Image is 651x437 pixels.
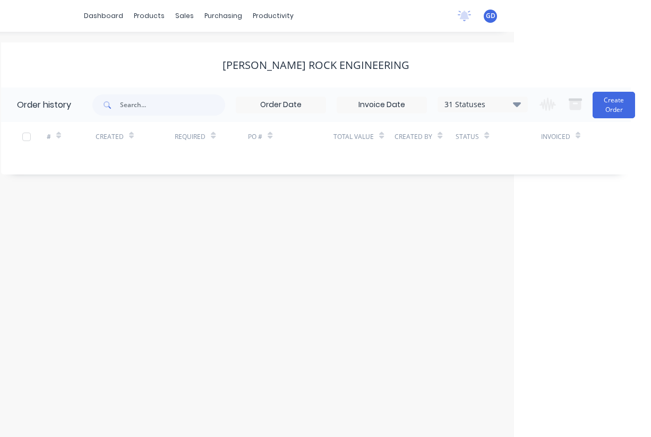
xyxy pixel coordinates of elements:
[486,11,495,21] span: GD
[395,132,432,142] div: Created By
[456,122,541,151] div: Status
[593,92,635,118] button: Create Order
[541,122,590,151] div: Invoiced
[129,8,170,24] div: products
[333,122,395,151] div: Total Value
[79,8,129,24] a: dashboard
[47,122,96,151] div: #
[541,132,570,142] div: Invoiced
[236,97,325,113] input: Order Date
[248,132,262,142] div: PO #
[248,122,333,151] div: PO #
[456,132,479,142] div: Status
[17,99,71,111] div: Order history
[438,99,527,110] div: 31 Statuses
[175,122,248,151] div: Required
[199,8,247,24] div: purchasing
[96,132,124,142] div: Created
[337,97,426,113] input: Invoice Date
[222,59,409,72] div: [PERSON_NAME] Rock Engineering
[395,122,456,151] div: Created By
[170,8,199,24] div: sales
[175,132,205,142] div: Required
[47,132,51,142] div: #
[96,122,175,151] div: Created
[120,94,225,116] input: Search...
[333,132,374,142] div: Total Value
[247,8,299,24] div: productivity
